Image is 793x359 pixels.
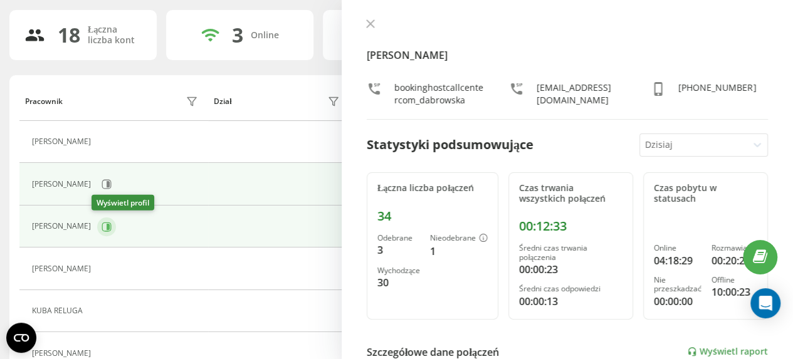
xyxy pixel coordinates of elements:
[654,253,701,268] div: 04:18:29
[654,276,701,294] div: Nie przeszkadzać
[32,349,94,358] div: [PERSON_NAME]
[678,81,756,107] div: [PHONE_NUMBER]
[430,234,488,244] div: Nieodebrane
[92,195,154,211] div: Wyświetl profil
[25,97,63,106] div: Pracownik
[58,23,80,47] div: 18
[88,24,142,46] div: Łączna liczba kont
[377,266,420,275] div: Wychodzące
[712,284,757,299] div: 10:00:23
[430,244,488,259] div: 1
[519,294,622,309] div: 00:00:13
[367,48,768,63] h4: [PERSON_NAME]
[687,346,768,357] a: Wyświetl raport
[32,264,94,273] div: [PERSON_NAME]
[232,23,243,47] div: 3
[519,183,622,204] div: Czas trwania wszystkich połączeń
[394,81,484,107] div: bookinghostcallcentercom_dabrowska
[654,294,701,309] div: 00:00:00
[712,244,757,252] div: Rozmawia
[519,262,622,277] div: 00:00:23
[712,276,757,284] div: Offline
[519,284,622,293] div: Średni czas odpowiedzi
[750,288,780,318] div: Open Intercom Messenger
[6,323,36,353] button: Open CMP widget
[519,244,622,262] div: Średni czas trwania połączenia
[654,244,701,252] div: Online
[32,306,86,315] div: KUBA RELUGA
[654,183,757,204] div: Czas pobytu w statusach
[32,180,94,189] div: [PERSON_NAME]
[377,209,488,224] div: 34
[377,275,420,290] div: 30
[214,97,231,106] div: Dział
[32,137,94,146] div: [PERSON_NAME]
[537,81,626,107] div: [EMAIL_ADDRESS][DOMAIN_NAME]
[367,135,533,154] div: Statystyki podsumowujące
[377,242,420,258] div: 3
[377,234,420,242] div: Odebrane
[251,30,279,41] div: Online
[32,222,94,231] div: [PERSON_NAME]
[377,183,488,194] div: Łączna liczba połączeń
[519,219,622,234] div: 00:12:33
[712,253,757,268] div: 00:20:25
